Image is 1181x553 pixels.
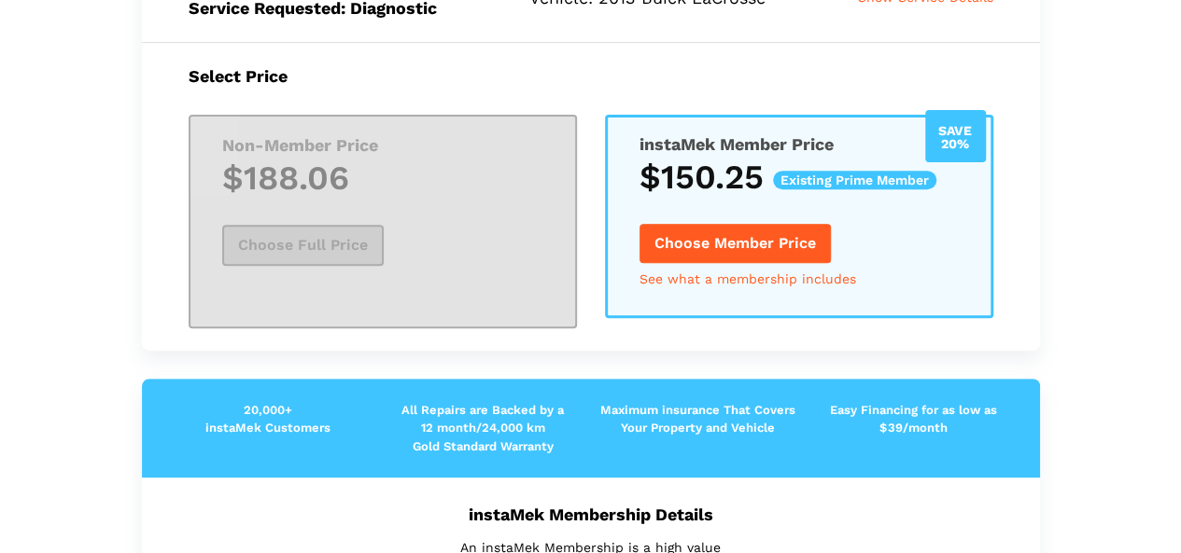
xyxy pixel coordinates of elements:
[773,171,936,189] span: Existing Prime Member
[189,66,993,86] h5: Select Price
[222,225,384,266] button: Choose Full Price
[806,401,1020,437] p: Easy Financing for as low as $39/month
[640,158,959,197] h3: $150.25
[640,224,831,263] button: Choose Member Price
[640,272,856,285] a: See what a membership includes
[161,401,375,437] p: 20,000+ instaMek Customers
[591,401,806,437] p: Maximum insurance That Covers Your Property and Vehicle
[222,135,543,155] h5: Non-Member Price
[375,401,590,456] p: All Repairs are Backed by a 12 month/24,000 km Gold Standard Warranty
[925,110,986,162] div: Save 20%
[640,134,959,154] h5: instaMek Member Price
[222,159,543,198] h3: $188.06
[170,505,1012,524] h5: instaMek Membership Details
